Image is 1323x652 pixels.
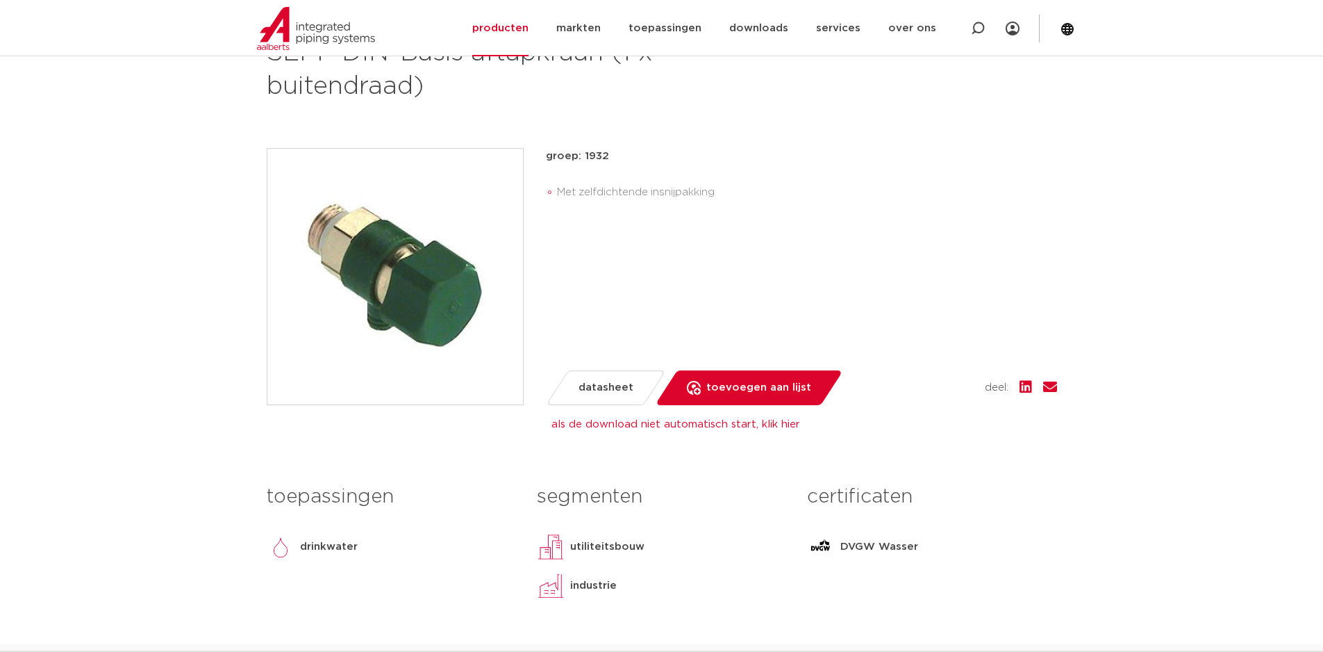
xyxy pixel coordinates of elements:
p: industrie [570,578,617,594]
a: datasheet [545,370,665,405]
h3: toepassingen [267,483,516,511]
p: groep: 1932 [546,148,1057,165]
span: deel: [985,380,1008,396]
img: Product Image for SEPP DIN-Basis aftapkraan (1 x buitendraad) [267,149,523,405]
a: als de download niet automatisch start, klik hier [551,419,800,430]
span: datasheet [579,377,633,399]
p: DVGW Wasser [840,539,918,555]
img: utiliteitsbouw [537,533,565,561]
h3: segmenten [537,483,786,511]
img: DVGW Wasser [807,533,835,561]
span: toevoegen aan lijst [706,377,811,399]
img: drinkwater [267,533,294,561]
img: industrie [537,572,565,600]
li: Met zelfdichtende insnijpakking [557,181,1057,204]
p: utiliteitsbouw [570,539,644,555]
h1: SEPP DIN-Basis aftapkraan (1 x buitendraad) [267,37,788,104]
h3: certificaten [807,483,1056,511]
p: drinkwater [300,539,358,555]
